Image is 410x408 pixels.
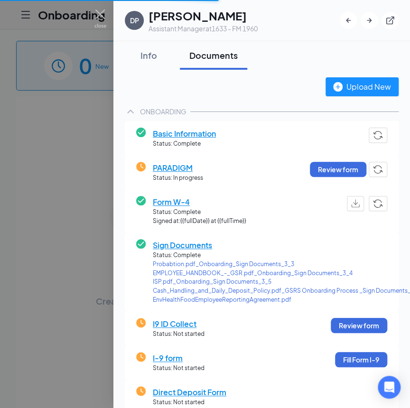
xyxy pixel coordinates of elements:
svg: ArrowRight [364,16,374,25]
span: Form W-4 [153,196,246,208]
button: Fill Form I-9 [335,352,387,367]
div: Assistant Manager at 1633 - FM 1960 [149,24,258,33]
div: Open Intercom Messenger [378,376,401,399]
button: ArrowLeftNew [340,12,357,29]
div: Documents [189,49,238,61]
div: Info [134,49,163,61]
span: I9 ID Collect [153,318,205,330]
h1: [PERSON_NAME] [149,8,258,24]
span: Status: In progress [153,174,203,183]
span: Direct Deposit Form [153,386,226,398]
span: Status: Complete [153,139,216,148]
span: Status: Not started [153,330,205,339]
svg: ChevronUp [125,106,136,117]
button: Review form [331,318,387,333]
div: Upload New [333,81,391,93]
button: Upload New [326,77,399,96]
div: DP [130,16,139,25]
span: Status: Not started [153,398,226,407]
div: ONBOARDING [140,107,186,116]
span: Signed at: {{fullDate}} at {{fullTime}} [153,217,246,226]
button: ArrowRight [361,12,378,29]
span: Status: Complete [153,208,246,217]
span: Basic Information [153,128,216,139]
span: PARADIGM [153,162,203,174]
svg: ExternalLink [385,16,395,25]
span: Status: Not started [153,364,205,373]
button: ExternalLink [382,12,399,29]
span: I-9 form [153,352,205,364]
button: Review form [310,162,366,177]
svg: ArrowLeftNew [344,16,353,25]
